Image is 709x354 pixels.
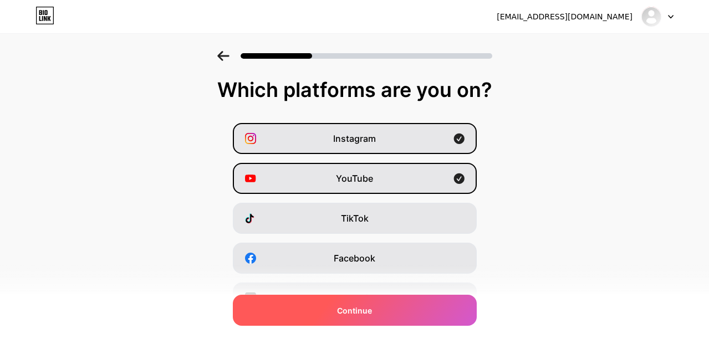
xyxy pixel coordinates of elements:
[334,252,375,265] span: Facebook
[333,132,376,145] span: Instagram
[320,331,389,345] span: Buy Me a Coffee
[11,79,698,101] div: Which platforms are you on?
[336,172,373,185] span: YouTube
[335,291,374,305] span: Twitter/X
[641,6,662,27] img: printmedia
[341,212,369,225] span: TikTok
[497,11,633,23] div: [EMAIL_ADDRESS][DOMAIN_NAME]
[337,305,372,316] span: Continue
